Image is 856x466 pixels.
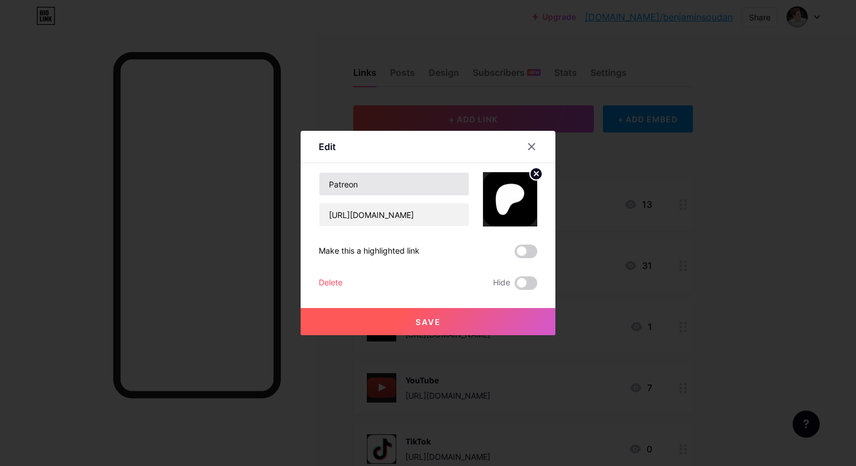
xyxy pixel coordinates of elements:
[319,173,469,195] input: Title
[319,276,343,290] div: Delete
[493,276,510,290] span: Hide
[483,172,537,226] img: link_thumbnail
[319,203,469,226] input: URL
[301,308,555,335] button: Save
[416,317,441,327] span: Save
[319,245,420,258] div: Make this a highlighted link
[319,140,336,153] div: Edit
